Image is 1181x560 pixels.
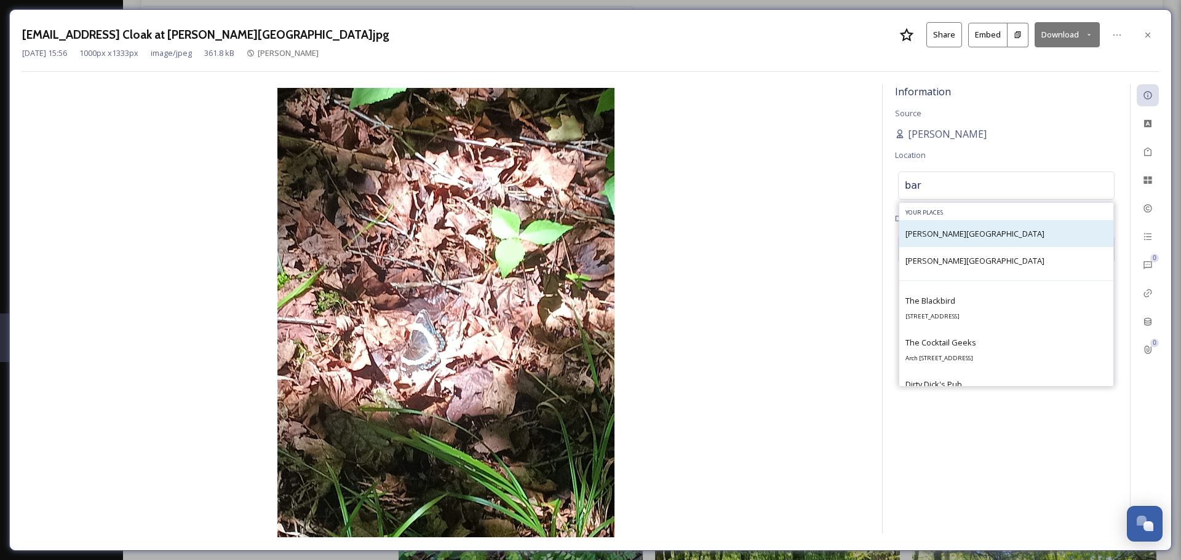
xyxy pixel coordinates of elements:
[79,47,138,59] span: 1000 px x 1333 px
[1035,22,1100,47] button: Download
[905,312,960,320] span: [STREET_ADDRESS]
[22,26,389,44] h3: [EMAIL_ADDRESS] Cloak at [PERSON_NAME][GEOGRAPHIC_DATA]jpg
[905,255,1044,266] span: [PERSON_NAME][GEOGRAPHIC_DATA]
[899,172,1114,199] input: Search location
[905,354,973,362] span: Arch [STREET_ADDRESS]
[204,47,234,59] span: 361.8 kB
[1150,254,1159,262] div: 0
[905,379,962,390] span: Dirty Dick's Pub
[1150,339,1159,347] div: 0
[22,88,870,537] img: rwhitteker9%40gmail.com-Morning%20Cloak%20at%20Barnum.jpg
[151,47,192,59] span: image/jpeg
[22,47,67,59] span: [DATE] 15:56
[895,85,951,98] span: Information
[895,149,926,160] span: Location
[908,127,987,141] span: [PERSON_NAME]
[905,295,955,306] span: The Blackbird
[968,23,1008,47] button: Embed
[926,22,962,47] button: Share
[905,337,976,348] span: The Cocktail Geeks
[905,208,943,216] span: Your Places
[258,47,319,58] span: [PERSON_NAME]
[895,213,937,224] span: Description
[905,228,1044,239] span: [PERSON_NAME][GEOGRAPHIC_DATA]
[895,108,921,119] span: Source
[1127,506,1163,542] button: Open Chat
